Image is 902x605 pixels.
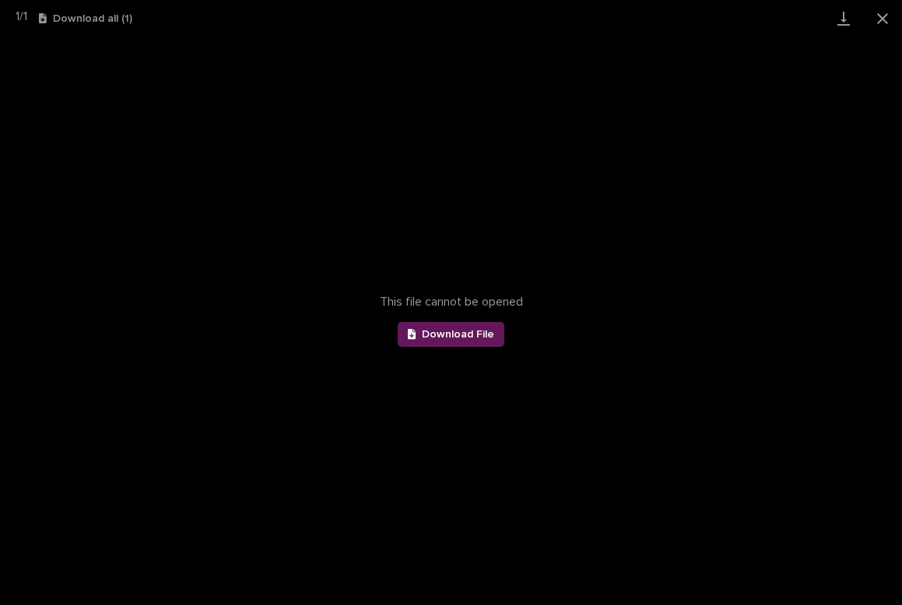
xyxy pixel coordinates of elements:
span: Download File [422,329,494,340]
button: Download all (1) [39,13,132,24]
span: 1 [23,10,27,23]
span: This file cannot be opened [380,295,523,309]
span: 1 [16,10,19,23]
a: Download File [398,322,505,347]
